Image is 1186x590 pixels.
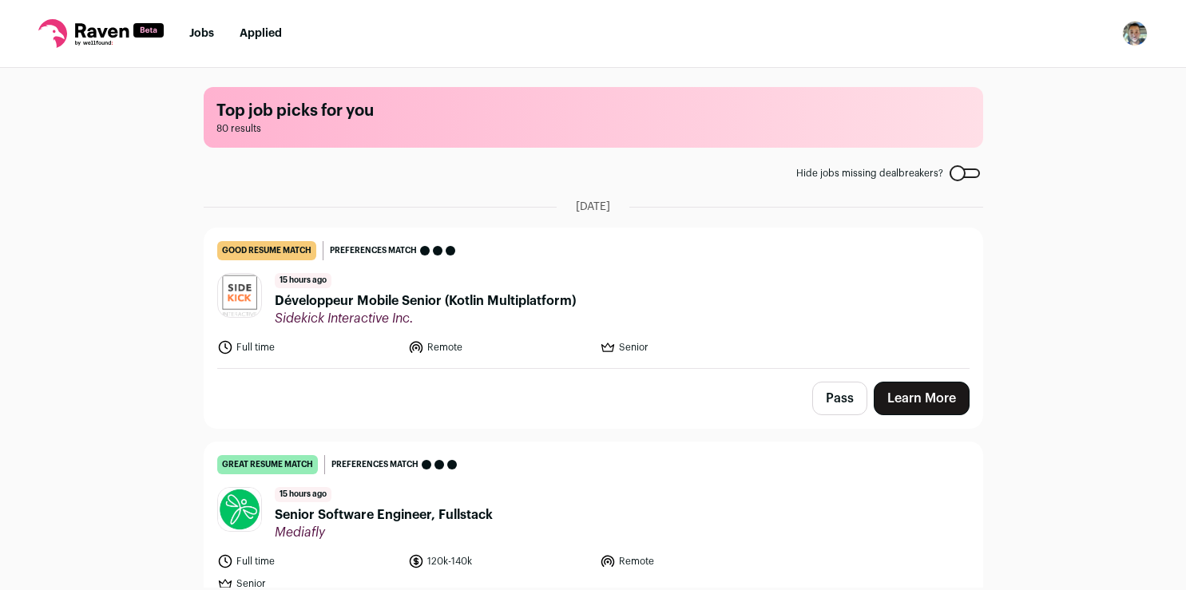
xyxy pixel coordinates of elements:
[204,228,982,368] a: good resume match Preferences match 15 hours ago Développeur Mobile Senior (Kotlin Multiplatform)...
[218,274,261,317] img: 01186b4076a9976c5626e6e38ef2b3a9effbdd465cdd2ddc17ed26e1f2489bbc.png
[600,553,782,569] li: Remote
[796,167,943,180] span: Hide jobs missing dealbreakers?
[408,553,590,569] li: 120k-140k
[275,273,331,288] span: 15 hours ago
[218,488,261,531] img: a9e0bc22b57b6198e8094bf3fbbe18dc9d657f4ae21d76a98761b7144410d271.jpg
[408,339,590,355] li: Remote
[1122,21,1148,46] button: Open dropdown
[1122,21,1148,46] img: 19917917-medium_jpg
[217,241,316,260] div: good resume match
[812,382,867,415] button: Pass
[275,291,576,311] span: Développeur Mobile Senior (Kotlin Multiplatform)
[189,28,214,39] a: Jobs
[216,100,970,122] h1: Top job picks for you
[275,525,493,541] span: Mediafly
[576,199,610,215] span: [DATE]
[217,339,399,355] li: Full time
[216,122,970,135] span: 80 results
[240,28,282,39] a: Applied
[600,339,782,355] li: Senior
[217,455,318,474] div: great resume match
[275,505,493,525] span: Senior Software Engineer, Fullstack
[331,457,418,473] span: Preferences match
[275,487,331,502] span: 15 hours ago
[330,243,417,259] span: Preferences match
[217,553,399,569] li: Full time
[275,311,576,327] span: Sidekick Interactive Inc.
[874,382,970,415] a: Learn More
